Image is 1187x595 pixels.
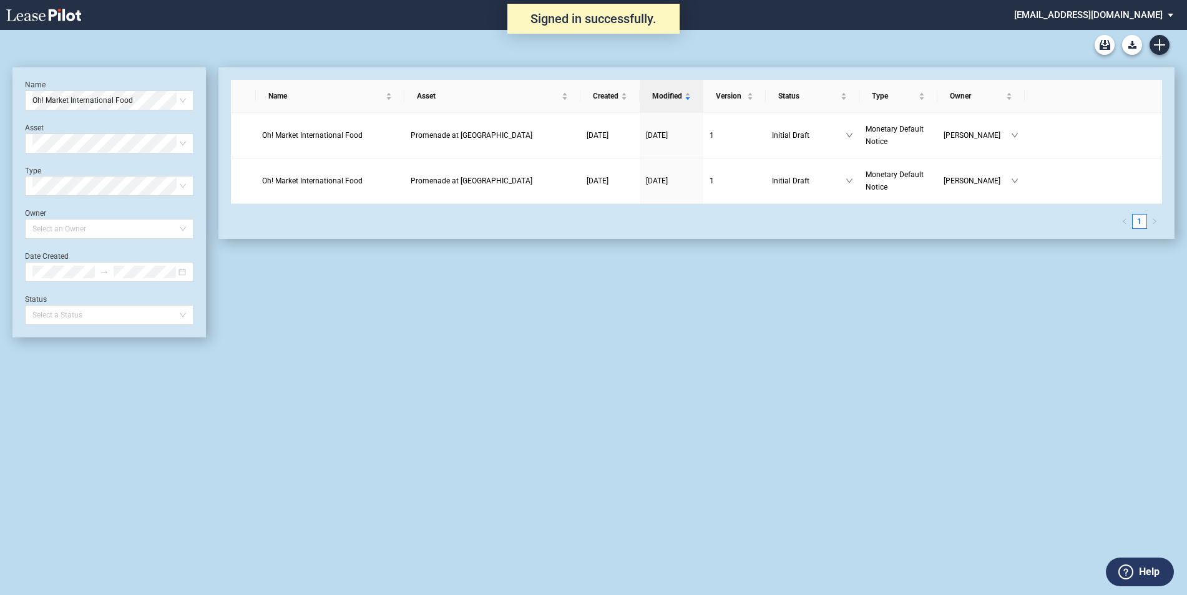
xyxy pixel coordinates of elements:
span: down [846,132,853,139]
span: right [1151,218,1158,225]
span: Promenade at Manassas [411,177,532,185]
a: Promenade at [GEOGRAPHIC_DATA] [411,175,574,187]
th: Name [256,80,404,113]
a: 1 [1133,215,1146,228]
span: down [1011,132,1018,139]
span: [DATE] [587,131,608,140]
span: [DATE] [646,131,668,140]
span: 1 [710,177,714,185]
span: 1 [710,131,714,140]
label: Asset [25,123,44,132]
button: Help [1106,558,1174,586]
a: [DATE] [587,175,633,187]
span: [PERSON_NAME] [944,175,1011,187]
label: Status [25,295,47,304]
a: Oh! Market International Food [262,129,398,142]
a: [DATE] [646,129,697,142]
div: Signed in successfully. [507,4,680,34]
label: Type [25,167,41,175]
span: Monetary Default Notice [866,125,924,146]
span: Asset [417,90,559,102]
a: Monetary Default Notice [866,168,931,193]
th: Owner [937,80,1025,113]
li: Next Page [1147,214,1162,229]
md-menu: Download Blank Form List [1118,35,1146,55]
label: Owner [25,209,46,218]
button: Download Blank Form [1122,35,1142,55]
span: [DATE] [587,177,608,185]
span: Modified [652,90,682,102]
span: Oh! Market International Food [32,91,186,110]
a: Oh! Market International Food [262,175,398,187]
th: Modified [640,80,703,113]
span: Oh! Market International Food [262,131,363,140]
span: [DATE] [646,177,668,185]
span: Created [593,90,618,102]
a: Create new document [1150,35,1170,55]
span: Type [872,90,916,102]
label: Help [1139,564,1160,580]
li: 1 [1132,214,1147,229]
span: Status [778,90,838,102]
span: swap-right [100,268,109,276]
li: Previous Page [1117,214,1132,229]
th: Created [580,80,640,113]
span: down [846,177,853,185]
span: Version [716,90,745,102]
th: Asset [404,80,580,113]
button: left [1117,214,1132,229]
span: to [100,268,109,276]
span: Initial Draft [772,175,846,187]
label: Date Created [25,252,69,261]
th: Version [703,80,766,113]
span: [PERSON_NAME] [944,129,1011,142]
a: Monetary Default Notice [866,123,931,148]
a: Promenade at [GEOGRAPHIC_DATA] [411,129,574,142]
span: Oh! Market International Food [262,177,363,185]
span: Initial Draft [772,129,846,142]
span: Name [268,90,383,102]
button: right [1147,214,1162,229]
a: [DATE] [587,129,633,142]
span: Monetary Default Notice [866,170,924,191]
span: down [1011,177,1018,185]
a: [DATE] [646,175,697,187]
th: Type [859,80,937,113]
th: Status [766,80,859,113]
span: left [1121,218,1128,225]
a: 1 [710,129,760,142]
a: 1 [710,175,760,187]
label: Name [25,80,46,89]
span: Owner [950,90,1004,102]
span: Promenade at Manassas [411,131,532,140]
a: Archive [1095,35,1115,55]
